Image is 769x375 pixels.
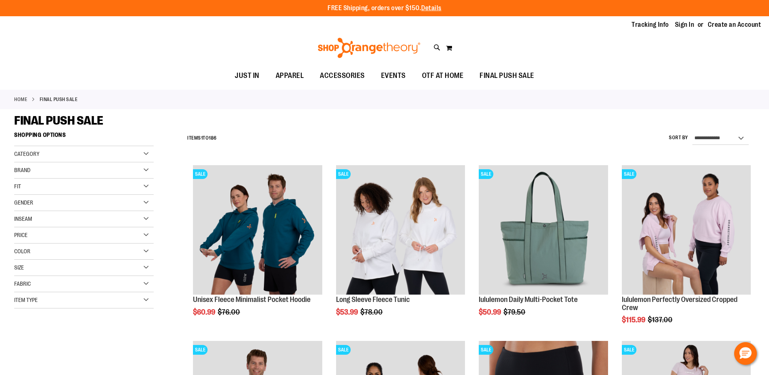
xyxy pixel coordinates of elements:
span: SALE [622,169,636,179]
label: Sort By [669,134,688,141]
span: 186 [209,135,217,141]
span: Brand [14,167,30,173]
span: Size [14,264,24,271]
button: Hello, have a question? Let’s chat. [734,342,757,365]
span: SALE [479,169,493,179]
span: SALE [479,345,493,355]
span: SALE [336,345,351,355]
strong: FINAL PUSH SALE [40,96,78,103]
span: $53.99 [336,308,359,316]
a: Home [14,96,27,103]
a: lululemon Perfectly Oversized Cropped CrewSALE [622,165,751,295]
img: Product image for Fleece Long Sleeve [336,165,465,294]
span: FINAL PUSH SALE [14,114,103,127]
span: $79.50 [503,308,527,316]
div: product [189,161,326,336]
span: FINAL PUSH SALE [480,67,534,85]
div: product [618,161,755,345]
img: Shop Orangetheory [317,38,422,58]
span: OTF AT HOME [422,67,464,85]
span: APPAREL [276,67,304,85]
a: Tracking Info [632,20,669,29]
a: lululemon Daily Multi-Pocket Tote [479,295,578,304]
span: $60.99 [193,308,216,316]
img: Unisex Fleece Minimalist Pocket Hoodie [193,165,322,294]
a: EVENTS [373,67,414,85]
a: lululemon Perfectly Oversized Cropped Crew [622,295,737,312]
a: ACCESSORIES [312,67,373,85]
span: Inseam [14,216,32,222]
span: SALE [336,169,351,179]
span: $137.00 [648,316,674,324]
div: product [332,161,469,336]
a: Unisex Fleece Minimalist Pocket HoodieSALE [193,165,322,295]
span: Color [14,248,30,254]
img: lululemon Daily Multi-Pocket Tote [479,165,608,294]
h2: Items to [187,132,217,144]
a: APPAREL [268,67,312,85]
span: EVENTS [381,67,406,85]
span: 1 [201,135,203,141]
p: FREE Shipping, orders over $150. [328,4,441,13]
span: SALE [193,345,208,355]
a: Unisex Fleece Minimalist Pocket Hoodie [193,295,311,304]
span: JUST IN [235,67,259,85]
a: Sign In [675,20,694,29]
span: $115.99 [622,316,647,324]
a: FINAL PUSH SALE [471,67,542,85]
span: $50.99 [479,308,502,316]
a: Create an Account [708,20,761,29]
a: OTF AT HOME [414,67,472,85]
a: JUST IN [227,67,268,85]
span: SALE [193,169,208,179]
a: Long Sleeve Fleece Tunic [336,295,410,304]
span: Fabric [14,280,31,287]
span: Gender [14,199,33,206]
a: lululemon Daily Multi-Pocket ToteSALE [479,165,608,295]
span: Category [14,151,39,157]
span: Fit [14,183,21,190]
span: $76.00 [218,308,241,316]
span: Item Type [14,297,38,303]
strong: Shopping Options [14,128,154,146]
span: SALE [622,345,636,355]
span: ACCESSORIES [320,67,365,85]
span: Price [14,232,28,238]
span: $78.00 [360,308,384,316]
div: product [475,161,612,336]
a: Product image for Fleece Long SleeveSALE [336,165,465,295]
a: Details [421,4,441,12]
img: lululemon Perfectly Oversized Cropped Crew [622,165,751,294]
